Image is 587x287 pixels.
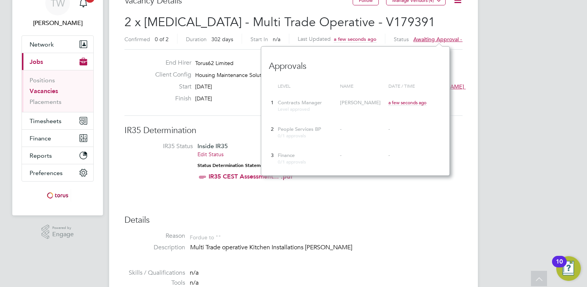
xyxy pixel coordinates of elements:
[388,126,440,133] div: -
[22,53,93,70] button: Jobs
[30,98,61,105] a: Placements
[278,126,321,132] span: People Services BP
[124,232,185,240] label: Reason
[30,152,52,159] span: Reports
[298,35,331,42] label: Last Updated
[124,279,185,287] label: Tools
[149,83,191,91] label: Start
[149,71,191,79] label: Client Config
[278,132,306,138] span: 0/1 approvals
[22,164,93,181] button: Preferences
[124,15,435,30] span: 2 x [MEDICAL_DATA] - Multi Trade Operative - V179391
[269,149,276,163] div: 3
[22,130,93,147] button: Finance
[413,36,471,43] span: Awaiting approval - 1/3
[132,142,193,150] label: IR35 Status
[276,79,338,93] div: Level
[22,18,94,28] span: Tom Wray
[149,59,191,67] label: End Hirer
[30,41,54,48] span: Network
[556,262,563,272] div: 10
[124,125,463,136] h3: IR35 Determination
[124,269,185,277] label: Skills / Qualifications
[340,100,385,106] div: [PERSON_NAME]
[278,159,306,165] span: 0/1 approvals
[190,232,221,241] div: For due to ""
[269,53,442,72] h3: Approvals
[124,244,185,252] label: Description
[195,83,212,90] span: [DATE]
[124,36,150,43] label: Confirmed
[149,95,191,103] label: Finish
[155,36,169,43] span: 0 of 2
[52,225,74,231] span: Powered by
[30,135,51,142] span: Finance
[197,163,268,168] strong: Status Determination Statement
[22,189,94,202] a: Go to home page
[556,256,581,281] button: Open Resource Center, 10 new notifications
[22,70,93,112] div: Jobs
[250,36,268,43] label: Start In
[211,36,233,43] span: 302 days
[190,279,199,287] span: n/a
[124,215,463,226] h3: Details
[386,79,442,93] div: Date / time
[197,142,228,150] span: Inside IR35
[190,269,199,277] span: n/a
[22,147,93,164] button: Reports
[44,189,71,202] img: torus-logo-retina.png
[394,36,409,43] label: Status
[334,36,376,42] span: a few seconds ago
[278,106,310,112] span: Level approved
[338,79,386,93] div: Name
[269,96,276,110] div: 1
[278,152,295,159] span: Finance
[197,151,224,158] a: Edit Status
[52,231,74,238] span: Engage
[30,117,61,125] span: Timesheets
[22,112,93,129] button: Timesheets
[195,95,212,102] span: [DATE]
[278,99,322,106] span: Contracts Manager
[388,99,426,105] span: a few seconds ago
[30,77,55,84] a: Positions
[195,72,281,78] span: Housing Maintenance Solutions Ltd
[273,36,280,43] span: n/a
[340,126,385,133] div: -
[186,36,207,43] label: Duration
[41,225,74,239] a: Powered byEngage
[30,87,58,95] a: Vacancies
[195,60,234,67] span: Torus62 Limited
[388,152,440,159] div: -
[30,169,63,177] span: Preferences
[269,122,276,137] div: 2
[30,58,43,65] span: Jobs
[22,36,93,53] button: Network
[190,244,463,252] p: Multi Trade operative Kitchen Installations [PERSON_NAME]
[340,152,385,159] div: -
[209,173,293,180] a: IR35 CEST Assessment... .pdf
